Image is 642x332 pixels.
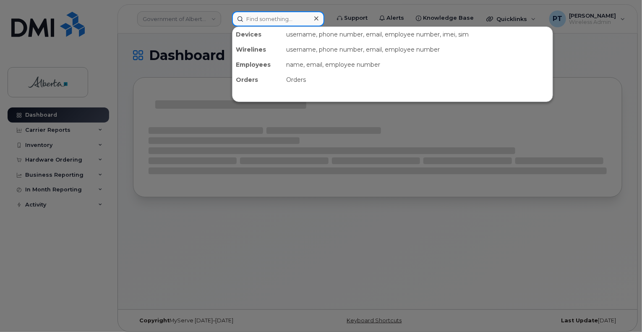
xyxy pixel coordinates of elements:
div: name, email, employee number [283,57,553,72]
div: Devices [232,27,283,42]
div: username, phone number, email, employee number [283,42,553,57]
div: username, phone number, email, employee number, imei, sim [283,27,553,42]
div: Employees [232,57,283,72]
div: Orders [232,72,283,87]
div: Wirelines [232,42,283,57]
div: Orders [283,72,553,87]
